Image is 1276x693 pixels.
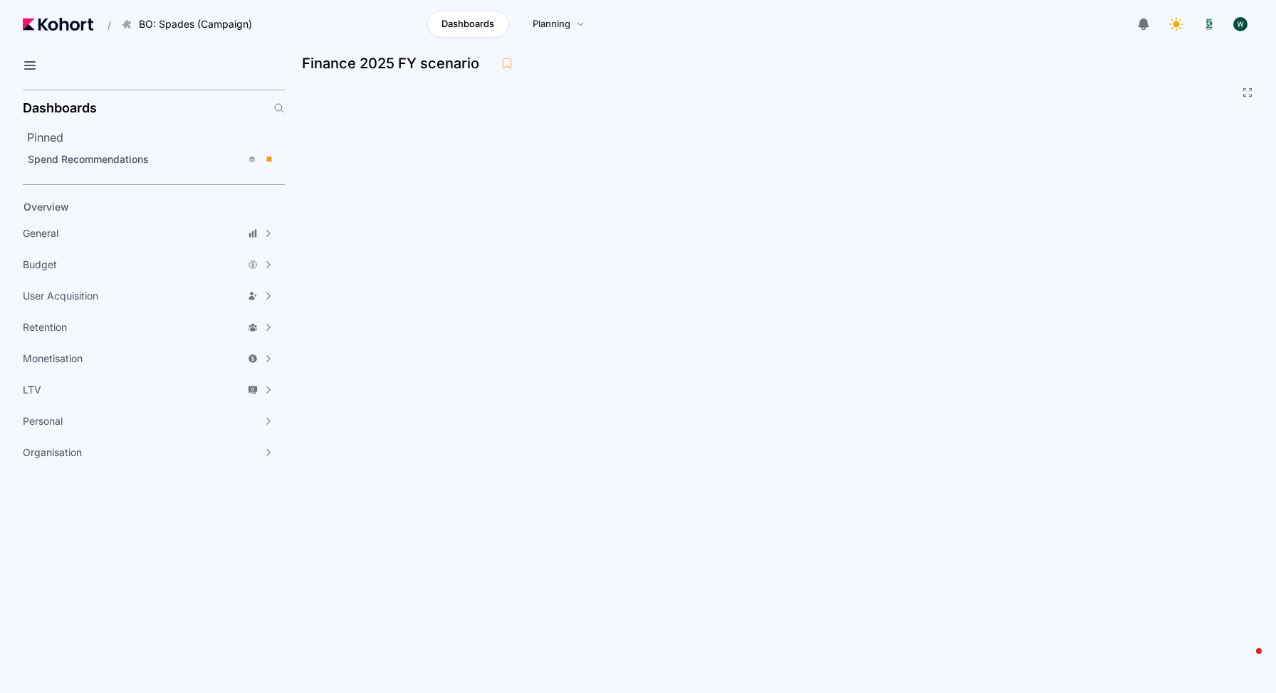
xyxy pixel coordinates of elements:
span: Dashboards [441,17,494,31]
span: Planning [533,17,570,31]
img: logo_logo_images_1_20240607072359498299_20240828135028712857.jpeg [1202,17,1216,31]
span: User Acquisition [23,289,98,303]
span: Personal [23,414,63,428]
span: Organisation [23,445,82,460]
a: Overview [19,196,261,218]
iframe: Intercom live chat [1228,645,1262,679]
h2: Dashboards [23,102,97,115]
span: LTV [23,383,41,397]
a: Planning [518,11,600,38]
span: Overview [23,201,69,213]
button: Fullscreen [1242,87,1253,98]
span: Monetisation [23,351,83,366]
h3: Finance 2025 FY scenario [302,56,488,70]
a: Dashboards [427,11,509,38]
span: General [23,226,58,240]
span: / [96,17,111,32]
span: Budget [23,258,57,272]
img: Kohort logo [23,18,93,31]
span: Retention [23,320,67,334]
a: Spend Recommendations [23,149,281,170]
span: BO: Spades (Campaign) [139,17,252,31]
span: Spend Recommendations [28,153,149,165]
h2: Pinned [27,129,285,146]
button: BO: Spades (Campaign) [114,12,267,36]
